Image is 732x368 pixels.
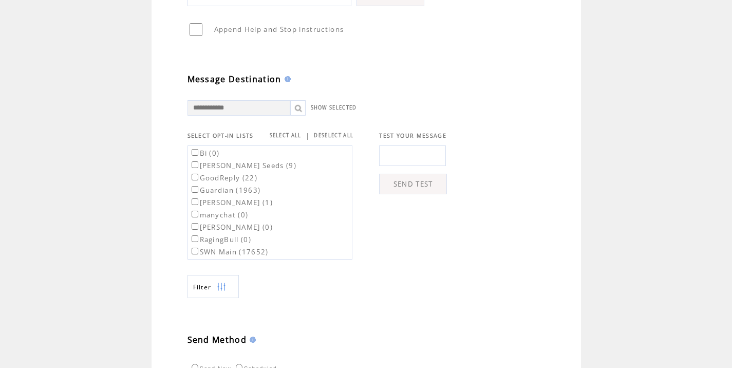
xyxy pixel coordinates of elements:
label: [PERSON_NAME] (1) [190,198,273,207]
span: | [306,131,310,140]
label: [PERSON_NAME] Seeds (9) [190,161,297,170]
label: SWN Main (17652) [190,247,269,256]
span: TEST YOUR MESSAGE [379,132,446,139]
span: SELECT OPT-IN LISTS [187,132,254,139]
input: RagingBull (0) [192,235,198,242]
input: [PERSON_NAME] (0) [192,223,198,230]
a: DESELECT ALL [314,132,353,139]
span: Append Help and Stop instructions [214,25,344,34]
label: Guardian (1963) [190,186,261,195]
label: Bi (0) [190,149,220,158]
span: Message Destination [187,73,281,85]
a: SEND TEST [379,174,447,194]
input: manychat (0) [192,211,198,217]
input: [PERSON_NAME] Seeds (9) [192,161,198,168]
img: help.gif [247,337,256,343]
a: Filter [187,275,239,298]
img: help.gif [281,76,291,82]
span: Show filters [193,283,212,291]
input: [PERSON_NAME] (1) [192,198,198,205]
span: Send Method [187,334,247,345]
label: RagingBull (0) [190,235,252,244]
input: Guardian (1963) [192,186,198,193]
a: SELECT ALL [270,132,302,139]
input: SWN Main (17652) [192,248,198,254]
label: GoodReply (22) [190,173,258,182]
img: filters.png [217,275,226,299]
input: GoodReply (22) [192,174,198,180]
label: manychat (0) [190,210,249,219]
label: [PERSON_NAME] (0) [190,223,273,232]
input: Bi (0) [192,149,198,156]
a: SHOW SELECTED [311,104,357,111]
